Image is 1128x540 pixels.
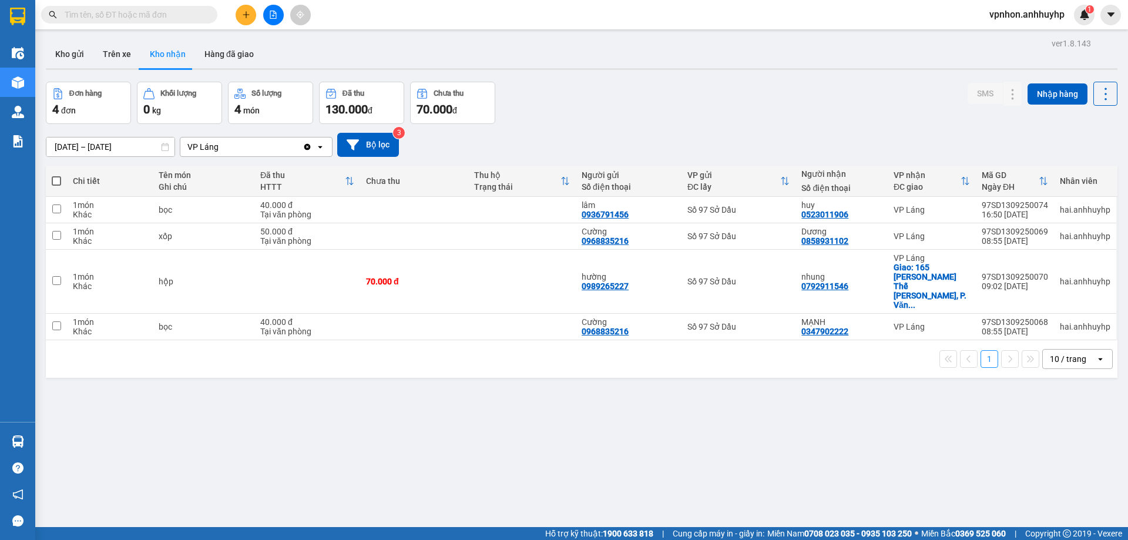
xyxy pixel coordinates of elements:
div: Đơn hàng [69,89,102,98]
span: file-add [269,11,277,19]
div: 40.000 đ [260,317,354,327]
img: icon-new-feature [1079,9,1090,20]
th: Toggle SortBy [468,166,576,197]
div: VP Láng [894,205,970,214]
span: kg [152,106,161,115]
div: ĐC lấy [687,182,780,192]
div: HTTT [260,182,345,192]
button: Số lượng4món [228,82,313,124]
button: aim [290,5,311,25]
span: message [12,515,23,526]
div: Người gửi [582,170,676,180]
div: Số điện thoại [801,183,882,193]
div: 1 món [73,200,147,210]
img: warehouse-icon [12,106,24,118]
span: caret-down [1106,9,1116,20]
div: huy [801,200,882,210]
div: Số 97 Sở Dầu [687,205,790,214]
div: Khác [73,281,147,291]
div: Số lượng [251,89,281,98]
span: 0 [143,102,150,116]
div: 1 món [73,272,147,281]
button: 1 [981,350,998,368]
div: 10 / trang [1050,353,1086,365]
sup: 3 [393,127,405,139]
div: 08:55 [DATE] [982,327,1048,336]
span: 4 [234,102,241,116]
div: hai.anhhuyhp [1060,205,1110,214]
div: Khác [73,210,147,219]
div: Thu hộ [474,170,561,180]
img: solution-icon [12,135,24,147]
div: 40.000 đ [260,200,354,210]
input: Selected VP Láng. [220,141,221,153]
div: 97SD1309250069 [982,227,1048,236]
sup: 1 [1086,5,1094,14]
div: Đã thu [343,89,364,98]
div: VP Láng [894,253,970,263]
span: ... [908,300,915,310]
button: plus [236,5,256,25]
button: Kho nhận [140,40,195,68]
div: lâm [582,200,676,210]
span: plus [242,11,250,19]
div: 0523011906 [801,210,848,219]
div: hường [582,272,676,281]
div: 97SD1309250070 [982,272,1048,281]
div: Mã GD [982,170,1039,180]
button: Hàng đã giao [195,40,263,68]
div: 0968835216 [582,236,629,246]
th: Toggle SortBy [254,166,360,197]
span: 130.000 [325,102,368,116]
button: Kho gửi [46,40,93,68]
svg: open [1096,354,1105,364]
div: bọc [159,322,249,331]
div: 97SD1309250074 [982,200,1048,210]
div: VP nhận [894,170,961,180]
div: 0347902222 [801,327,848,336]
span: Miền Bắc [921,527,1006,540]
svg: Clear value [303,142,312,152]
span: ⚪️ [915,531,918,536]
div: 97SD1309250068 [982,317,1048,327]
span: vpnhon.anhhuyhp [980,7,1074,22]
div: 09:02 [DATE] [982,281,1048,291]
div: Cường [582,227,676,236]
span: Miền Nam [767,527,912,540]
img: warehouse-icon [12,435,24,448]
strong: 0708 023 035 - 0935 103 250 [804,529,912,538]
div: 0936791456 [582,210,629,219]
span: đ [368,106,372,115]
div: 0989265227 [582,281,629,291]
div: 0968835216 [582,327,629,336]
div: hai.anhhuyhp [1060,232,1110,241]
div: Khối lượng [160,89,196,98]
span: search [49,11,57,19]
div: Chưa thu [366,176,462,186]
img: logo-vxr [10,8,25,25]
strong: 0369 525 060 [955,529,1006,538]
span: 1 [1087,5,1092,14]
div: ĐC giao [894,182,961,192]
button: Đơn hàng4đơn [46,82,131,124]
div: bọc [159,205,249,214]
div: VP Láng [894,322,970,331]
svg: open [315,142,325,152]
div: hộp [159,277,249,286]
div: Dương [801,227,882,236]
div: Tại văn phòng [260,210,354,219]
button: Đã thu130.000đ [319,82,404,124]
div: Trạng thái [474,182,561,192]
div: ver 1.8.143 [1052,37,1091,50]
div: Khác [73,236,147,246]
div: hai.anhhuyhp [1060,322,1110,331]
div: Tên món [159,170,249,180]
button: Nhập hàng [1028,83,1087,105]
div: 50.000 đ [260,227,354,236]
div: xốp [159,232,249,241]
button: Trên xe [93,40,140,68]
div: Tại văn phòng [260,236,354,246]
button: SMS [968,83,1003,104]
div: Đã thu [260,170,345,180]
button: Khối lượng0kg [137,82,222,124]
